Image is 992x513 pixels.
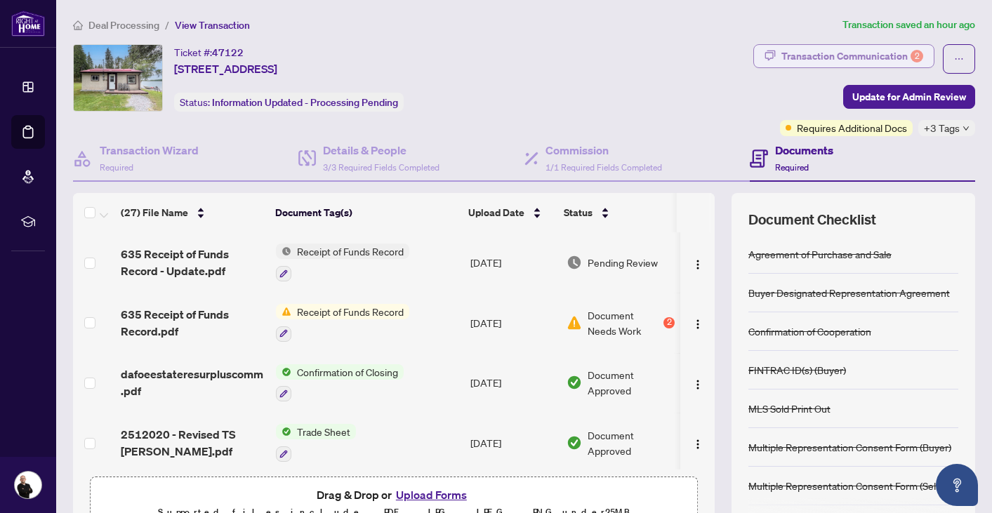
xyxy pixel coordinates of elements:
[663,317,675,328] div: 2
[121,426,265,460] span: 2512020 - Revised TS [PERSON_NAME].pdf
[115,193,270,232] th: (27) File Name
[545,142,662,159] h4: Commission
[121,205,188,220] span: (27) File Name
[463,193,558,232] th: Upload Date
[100,142,199,159] h4: Transaction Wizard
[88,19,159,32] span: Deal Processing
[545,162,662,173] span: 1/1 Required Fields Completed
[100,162,133,173] span: Required
[276,244,291,259] img: Status Icon
[276,244,409,281] button: Status IconReceipt of Funds Record
[588,255,658,270] span: Pending Review
[165,17,169,33] li: /
[323,162,439,173] span: 3/3 Required Fields Completed
[842,17,975,33] article: Transaction saved an hour ago
[748,210,876,229] span: Document Checklist
[843,85,975,109] button: Update for Admin Review
[392,486,471,504] button: Upload Forms
[323,142,439,159] h4: Details & People
[692,259,703,270] img: Logo
[174,93,404,112] div: Status:
[558,193,677,232] th: Status
[276,304,291,319] img: Status Icon
[924,120,960,136] span: +3 Tags
[212,46,244,59] span: 47122
[748,362,846,378] div: FINTRAC ID(s) (Buyer)
[797,120,907,135] span: Requires Additional Docs
[567,255,582,270] img: Document Status
[781,45,923,67] div: Transaction Communication
[936,464,978,506] button: Open asap
[74,45,162,111] img: IMG-X12273872_1.jpg
[73,20,83,30] span: home
[465,232,561,293] td: [DATE]
[567,375,582,390] img: Document Status
[687,371,709,394] button: Logo
[174,60,277,77] span: [STREET_ADDRESS]
[270,193,463,232] th: Document Tag(s)
[276,424,356,462] button: Status IconTrade Sheet
[276,364,404,402] button: Status IconConfirmation of Closing
[121,366,265,399] span: dafoeestateresurpluscomm.pdf
[692,379,703,390] img: Logo
[11,11,45,36] img: logo
[465,293,561,353] td: [DATE]
[748,246,892,262] div: Agreement of Purchase and Sale
[174,44,244,60] div: Ticket #:
[291,364,404,380] span: Confirmation of Closing
[753,44,934,68] button: Transaction Communication2
[748,324,871,339] div: Confirmation of Cooperation
[748,478,950,493] div: Multiple Representation Consent Form (Seller)
[276,304,409,342] button: Status IconReceipt of Funds Record
[276,424,291,439] img: Status Icon
[692,439,703,450] img: Logo
[121,246,265,279] span: 635 Receipt of Funds Record - Update.pdf
[291,244,409,259] span: Receipt of Funds Record
[291,304,409,319] span: Receipt of Funds Record
[588,307,661,338] span: Document Needs Work
[852,86,966,108] span: Update for Admin Review
[748,401,831,416] div: MLS Sold Print Out
[465,413,561,473] td: [DATE]
[465,353,561,413] td: [DATE]
[588,367,675,398] span: Document Approved
[775,162,809,173] span: Required
[692,319,703,330] img: Logo
[588,427,675,458] span: Document Approved
[687,251,709,274] button: Logo
[748,285,950,300] div: Buyer Designated Representation Agreement
[567,315,582,331] img: Document Status
[775,142,833,159] h4: Documents
[963,125,970,132] span: down
[687,432,709,454] button: Logo
[175,19,250,32] span: View Transaction
[468,205,524,220] span: Upload Date
[748,439,951,455] div: Multiple Representation Consent Form (Buyer)
[564,205,593,220] span: Status
[15,472,41,498] img: Profile Icon
[567,435,582,451] img: Document Status
[291,424,356,439] span: Trade Sheet
[954,54,964,64] span: ellipsis
[121,306,265,340] span: 635 Receipt of Funds Record.pdf
[276,364,291,380] img: Status Icon
[212,96,398,109] span: Information Updated - Processing Pending
[687,312,709,334] button: Logo
[317,486,471,504] span: Drag & Drop or
[911,50,923,62] div: 2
